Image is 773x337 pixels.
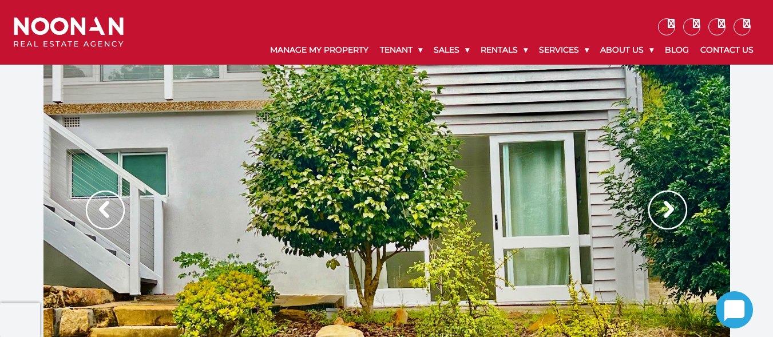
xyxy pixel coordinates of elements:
[533,35,594,65] a: Services
[264,35,374,65] a: Manage My Property
[374,35,428,65] a: Tenant
[659,35,695,65] a: Blog
[475,35,533,65] a: Rentals
[428,35,475,65] a: Sales
[14,17,124,47] img: Noonan Real Estate Agency
[594,35,659,65] a: About Us
[695,35,759,65] a: Contact Us
[648,191,687,229] img: Arrow slider
[86,191,125,229] img: Arrow slider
